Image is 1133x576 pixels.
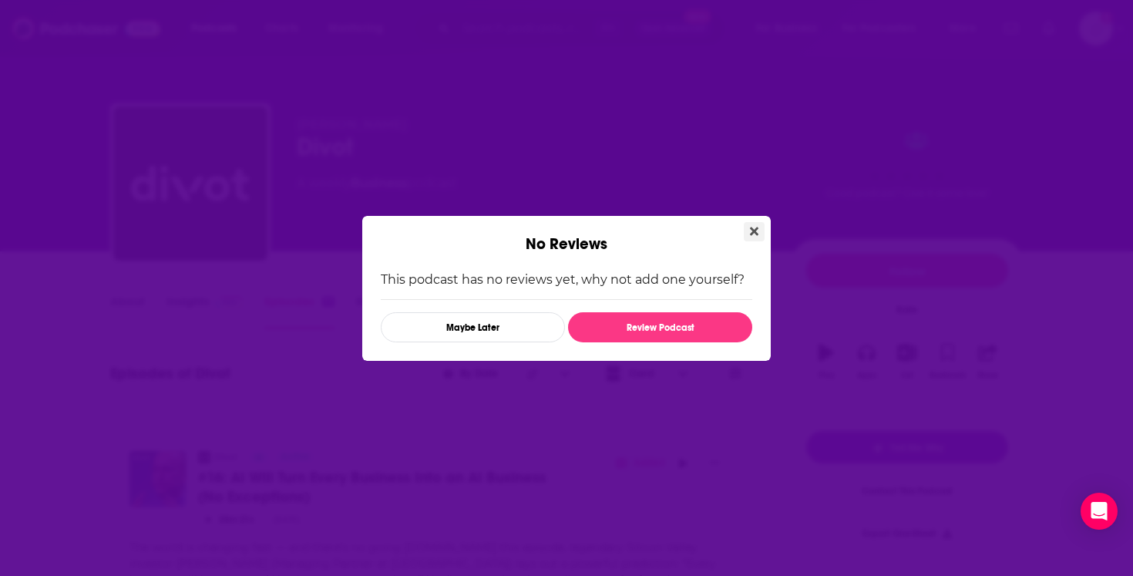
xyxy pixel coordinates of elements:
div: Open Intercom Messenger [1081,493,1118,530]
button: Maybe Later [381,312,565,342]
button: Review Podcast [568,312,752,342]
button: Close [744,222,765,241]
p: This podcast has no reviews yet, why not add one yourself? [381,272,752,287]
div: No Reviews [362,216,771,254]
